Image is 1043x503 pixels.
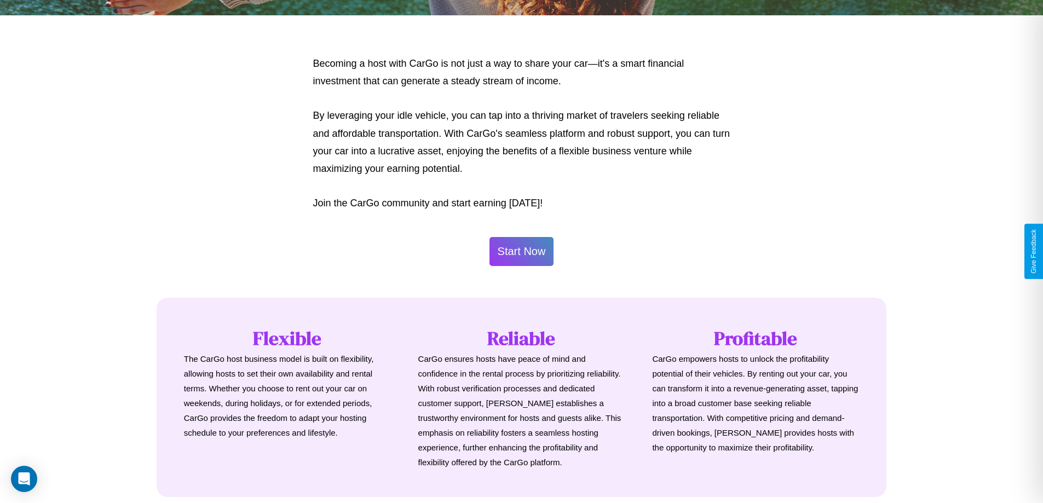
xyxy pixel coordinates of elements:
p: By leveraging your idle vehicle, you can tap into a thriving market of travelers seeking reliable... [313,107,730,178]
h1: Profitable [652,325,859,351]
h1: Reliable [418,325,625,351]
h1: Flexible [184,325,391,351]
p: CarGo empowers hosts to unlock the profitability potential of their vehicles. By renting out your... [652,351,859,455]
p: Join the CarGo community and start earning [DATE]! [313,194,730,212]
button: Start Now [489,237,554,266]
p: The CarGo host business model is built on flexibility, allowing hosts to set their own availabili... [184,351,391,440]
div: Give Feedback [1030,229,1038,274]
p: CarGo ensures hosts have peace of mind and confidence in the rental process by prioritizing relia... [418,351,625,470]
p: Becoming a host with CarGo is not just a way to share your car—it's a smart financial investment ... [313,55,730,90]
div: Open Intercom Messenger [11,466,37,492]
